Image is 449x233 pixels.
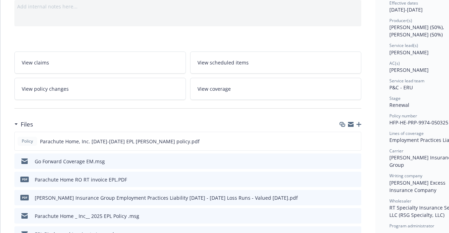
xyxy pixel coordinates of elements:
[22,85,69,92] span: View policy changes
[35,176,127,183] div: Parachute Home RO RT invoice EPL.PDF
[20,177,29,182] span: PDF
[20,195,29,200] span: pdf
[389,198,411,204] span: Wholesaler
[389,84,413,91] span: P&C - ERU
[389,223,434,229] span: Program administrator
[389,113,417,119] span: Policy number
[14,52,186,74] a: View claims
[352,158,358,165] button: preview file
[35,158,105,165] div: Go Forward Coverage EM.msg
[341,158,347,165] button: download file
[14,78,186,100] a: View policy changes
[352,194,358,201] button: preview file
[389,42,418,48] span: Service lead(s)
[389,102,409,108] span: Renewal
[341,194,347,201] button: download file
[389,18,412,23] span: Producer(s)
[389,24,445,38] span: [PERSON_NAME] (50%), [PERSON_NAME] (50%)
[389,119,448,126] span: HFP-HE-PRP-9974-050325
[389,173,422,179] span: Writing company
[21,120,33,129] h3: Files
[14,120,33,129] div: Files
[197,85,231,92] span: View coverage
[341,138,346,145] button: download file
[352,212,358,220] button: preview file
[389,60,400,66] span: AC(s)
[35,212,139,220] div: Parachute Home _ Inc__ 2025 EPL Policy .msg
[341,212,347,220] button: download file
[389,95,401,101] span: Stage
[389,148,403,154] span: Carrier
[17,3,358,10] div: Add internal notes here...
[389,78,424,84] span: Service lead team
[341,176,347,183] button: download file
[20,138,34,144] span: Policy
[352,176,358,183] button: preview file
[22,59,49,66] span: View claims
[35,194,298,201] div: [PERSON_NAME] Insurance Group Employment Practices Liability [DATE] - [DATE] Loss Runs - Valued [...
[190,52,362,74] a: View scheduled items
[197,59,249,66] span: View scheduled items
[190,78,362,100] a: View coverage
[389,179,447,193] span: [PERSON_NAME] Excess Insurance Company
[352,138,358,145] button: preview file
[389,130,424,136] span: Lines of coverage
[389,67,429,73] span: [PERSON_NAME]
[40,138,200,145] span: Parachute Home, Inc. [DATE]-[DATE] EPL [PERSON_NAME] policy.pdf
[389,49,429,56] span: [PERSON_NAME]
